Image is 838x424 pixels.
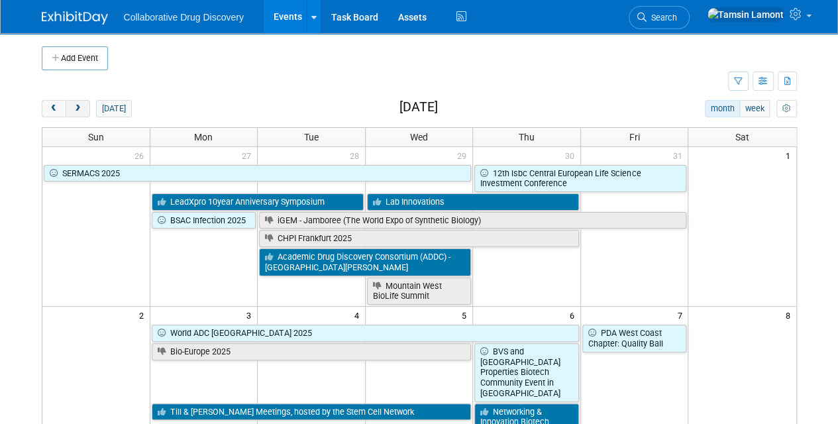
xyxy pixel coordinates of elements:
span: Thu [519,132,535,142]
a: CHPI Frankfurt 2025 [259,230,579,247]
a: Academic Drug Discovery Consortium (ADDC) - [GEOGRAPHIC_DATA][PERSON_NAME] [259,248,471,276]
span: 8 [784,307,796,323]
span: 27 [240,147,257,164]
span: Sat [735,132,749,142]
span: 5 [460,307,472,323]
span: 1 [784,147,796,164]
a: Lab Innovations [367,193,579,211]
button: myCustomButton [776,100,796,117]
a: iGEM - Jamboree (The World Expo of Synthetic Biology) [259,212,686,229]
span: Collaborative Drug Discovery [124,12,244,23]
span: 26 [133,147,150,164]
button: [DATE] [96,100,131,117]
span: Wed [410,132,428,142]
button: next [66,100,90,117]
button: Add Event [42,46,108,70]
span: Search [647,13,677,23]
a: Bio-Europe 2025 [152,343,472,360]
button: month [705,100,740,117]
img: Tamsin Lamont [707,7,784,22]
img: ExhibitDay [42,11,108,25]
span: Mon [194,132,213,142]
a: BSAC Infection 2025 [152,212,256,229]
span: Sun [88,132,104,142]
i: Personalize Calendar [782,105,791,113]
button: week [739,100,770,117]
span: 30 [564,147,580,164]
button: prev [42,100,66,117]
span: 4 [353,307,365,323]
a: World ADC [GEOGRAPHIC_DATA] 2025 [152,325,579,342]
a: 12th lsbc Central European Life Science Investment Conference [474,165,686,192]
a: BVS and [GEOGRAPHIC_DATA] Properties Biotech Community Event in [GEOGRAPHIC_DATA] [474,343,579,402]
a: PDA West Coast Chapter: Quality Ball [582,325,687,352]
span: 3 [245,307,257,323]
a: LeadXpro 10year Anniversary Symposium [152,193,364,211]
a: Mountain West BioLife Summit [367,278,472,305]
span: 31 [671,147,688,164]
span: Fri [629,132,640,142]
span: 28 [348,147,365,164]
span: 6 [568,307,580,323]
span: 29 [456,147,472,164]
span: 2 [138,307,150,323]
a: Till & [PERSON_NAME] Meetings, hosted by the Stem Cell Network [152,403,472,421]
h2: [DATE] [399,100,437,115]
span: Tue [304,132,319,142]
a: SERMACS 2025 [44,165,472,182]
span: 7 [676,307,688,323]
a: Search [629,6,690,29]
